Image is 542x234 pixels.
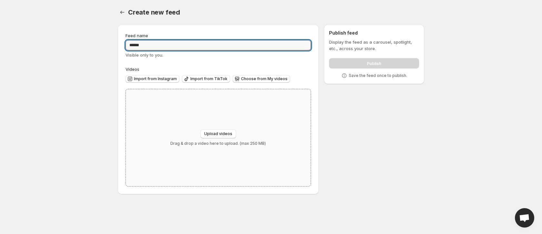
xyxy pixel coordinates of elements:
span: Feed name [125,33,148,38]
button: Settings [118,8,127,17]
p: Save the feed once to publish. [349,73,407,78]
p: Display the feed as a carousel, spotlight, etc., across your store. [329,39,419,52]
span: Choose from My videos [241,76,287,81]
span: Videos [125,67,139,72]
button: Choose from My videos [233,75,290,83]
a: Open chat [515,208,534,228]
span: Visible only to you. [125,52,163,58]
p: Drag & drop a video here to upload. (max 250 MB) [170,141,266,146]
h2: Publish feed [329,30,419,36]
span: Upload videos [204,131,232,136]
span: Import from TikTok [190,76,227,81]
button: Import from TikTok [182,75,230,83]
button: Upload videos [200,129,236,138]
span: Import from Instagram [134,76,177,81]
span: Create new feed [128,8,180,16]
button: Import from Instagram [125,75,179,83]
